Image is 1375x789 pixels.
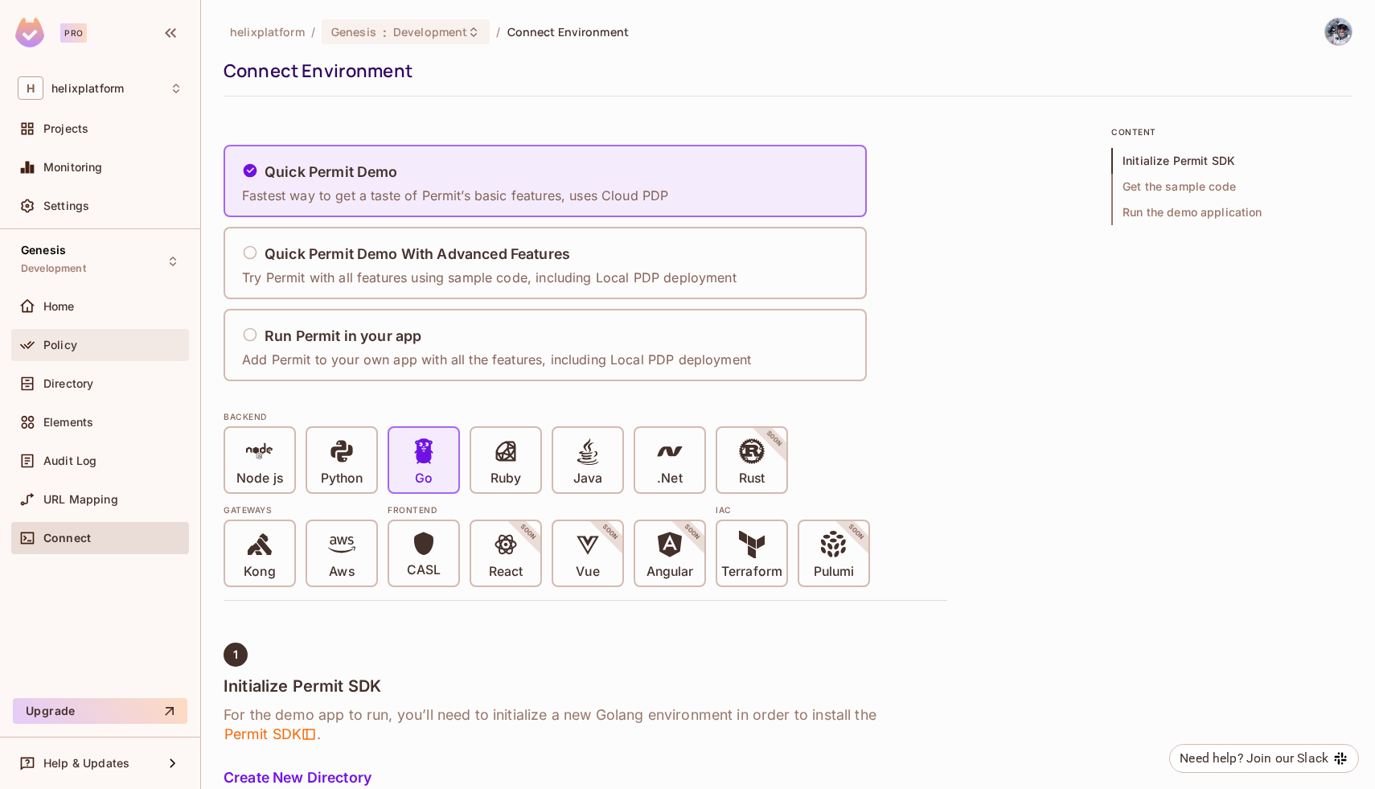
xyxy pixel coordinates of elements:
[43,161,103,174] span: Monitoring
[265,246,570,262] h5: Quick Permit Demo With Advanced Features
[721,564,782,580] p: Terraform
[224,770,947,786] h5: Create New Directory
[242,187,668,204] p: Fastest way to get a taste of Permit’s basic features, uses Cloud PDP
[51,82,124,95] span: Workspace: helixplatform
[496,24,500,39] li: /
[661,501,724,564] span: SOON
[233,648,238,661] span: 1
[21,244,66,257] span: Genesis
[407,562,441,578] p: CASL
[224,503,378,516] div: Gateways
[393,24,467,39] span: Development
[311,24,315,39] li: /
[382,26,388,39] span: :
[43,493,118,506] span: URL Mapping
[43,339,77,351] span: Policy
[490,471,521,487] p: Ruby
[43,377,93,390] span: Directory
[331,24,376,39] span: Genesis
[1111,199,1352,225] span: Run the demo application
[43,122,88,135] span: Projects
[224,410,947,423] div: BACKEND
[224,676,947,696] h4: Initialize Permit SDK
[716,503,870,516] div: IAC
[1111,174,1352,199] span: Get the sample code
[739,471,765,487] p: Rust
[43,416,93,429] span: Elements
[43,300,75,313] span: Home
[646,564,694,580] p: Angular
[43,454,96,467] span: Audit Log
[576,564,599,580] p: Vue
[329,564,354,580] p: Aws
[743,408,806,471] span: SOON
[224,59,1344,83] div: Connect Environment
[497,501,560,564] span: SOON
[60,23,87,43] div: Pro
[1111,148,1352,174] span: Initialize Permit SDK
[388,503,706,516] div: Frontend
[43,532,91,544] span: Connect
[230,24,305,39] span: the active workspace
[224,725,317,744] span: Permit SDK
[573,471,602,487] p: Java
[265,164,398,180] h5: Quick Permit Demo
[242,269,737,286] p: Try Permit with all features using sample code, including Local PDP deployment
[1111,125,1352,138] p: content
[224,705,947,744] h6: For the demo app to run, you’ll need to initialize a new Golang environment in order to install t...
[43,199,89,212] span: Settings
[15,18,44,47] img: SReyMgAAAABJRU5ErkJggg==
[13,698,187,724] button: Upgrade
[21,262,86,275] span: Development
[1180,749,1328,768] div: Need help? Join our Slack
[1325,18,1352,45] img: michael.amato@helix.com
[242,351,751,368] p: Add Permit to your own app with all the features, including Local PDP deployment
[507,24,630,39] span: Connect Environment
[579,501,642,564] span: SOON
[814,564,854,580] p: Pulumi
[657,471,682,487] p: .Net
[489,564,523,580] p: React
[415,471,433,487] p: Go
[265,328,421,344] h5: Run Permit in your app
[825,501,888,564] span: SOON
[18,76,43,100] span: H
[244,564,275,580] p: Kong
[236,471,283,487] p: Node js
[321,471,363,487] p: Python
[43,757,129,770] span: Help & Updates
